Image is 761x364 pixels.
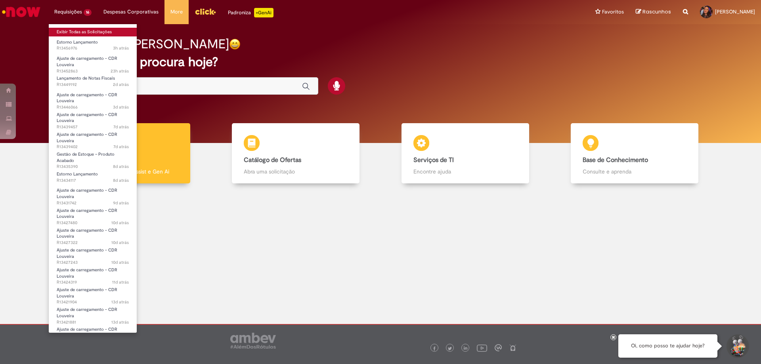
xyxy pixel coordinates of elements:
[636,8,671,16] a: Rascunhos
[113,144,129,150] time: 22/08/2025 11:22:19
[111,68,129,74] time: 27/08/2025 14:41:24
[57,151,115,164] span: Gestão de Estoque – Produto Acabado
[57,144,129,150] span: R13439402
[380,123,550,184] a: Serviços de TI Encontre ajuda
[57,187,117,200] span: Ajuste de carregamento - CDR Louveira
[57,82,129,88] span: R13449192
[57,200,129,206] span: R13431742
[413,168,517,175] p: Encontre ajuda
[49,130,137,147] a: Aberto R13439402 : Ajuste de carregamento - CDR Louveira
[111,319,129,325] time: 15/08/2025 17:15:01
[49,150,137,167] a: Aberto R13435390 : Gestão de Estoque – Produto Acabado
[84,9,92,16] span: 16
[49,305,137,322] a: Aberto R13421881 : Ajuste de carregamento - CDR Louveira
[111,220,129,226] span: 10d atrás
[113,164,129,170] time: 21/08/2025 10:36:46
[49,28,137,36] a: Exibir Todas as Solicitações
[1,4,42,20] img: ServiceNow
[49,111,137,128] a: Aberto R13439457 : Ajuste de carregamento - CDR Louveira
[57,112,117,124] span: Ajuste de carregamento - CDR Louveira
[618,334,717,358] div: Oi, como posso te ajudar hoje?
[229,38,241,50] img: happy-face.png
[57,39,98,45] span: Estorno Lançamento
[725,334,749,358] button: Iniciar Conversa de Suporte
[48,24,137,333] ul: Requisições
[113,200,129,206] span: 9d atrás
[57,124,129,130] span: R13439457
[57,92,117,104] span: Ajuste de carregamento - CDR Louveira
[57,68,129,74] span: R13452863
[57,104,129,111] span: R13446066
[57,227,117,240] span: Ajuste de carregamento - CDR Louveira
[49,206,137,223] a: Aberto R13427480 : Ajuste de carregamento - CDR Louveira
[57,177,129,184] span: R13434117
[113,177,129,183] time: 20/08/2025 18:57:51
[57,55,117,68] span: Ajuste de carregamento - CDR Louveira
[495,344,502,351] img: logo_footer_workplace.png
[57,247,117,259] span: Ajuste de carregamento - CDR Louveira
[57,240,129,246] span: R13427322
[254,8,273,17] p: +GenAi
[103,8,159,16] span: Despesas Corporativas
[57,208,117,220] span: Ajuste de carregamento - CDR Louveira
[57,164,129,170] span: R13435390
[113,177,129,183] span: 8d atrás
[111,259,129,265] span: 10d atrás
[57,220,129,226] span: R13427480
[49,226,137,243] a: Aberto R13427322 : Ajuste de carregamento - CDR Louveira
[69,55,693,69] h2: O que você procura hoje?
[113,200,129,206] time: 20/08/2025 10:58:46
[113,124,129,130] time: 22/08/2025 11:31:42
[195,6,216,17] img: click_logo_yellow_360x200.png
[113,164,129,170] span: 8d atrás
[57,287,117,299] span: Ajuste de carregamento - CDR Louveira
[69,37,229,51] h2: Boa tarde, [PERSON_NAME]
[49,246,137,263] a: Aberto R13427243 : Ajuste de carregamento - CDR Louveira
[49,286,137,303] a: Aberto R13421904 : Ajuste de carregamento - CDR Louveira
[583,168,686,175] p: Consulte e aprenda
[211,123,381,184] a: Catálogo de Ofertas Abra uma solicitação
[111,319,129,325] span: 13d atrás
[112,279,129,285] span: 11d atrás
[113,104,129,110] time: 25/08/2025 18:18:30
[715,8,755,15] span: [PERSON_NAME]
[111,299,129,305] span: 13d atrás
[111,68,129,74] span: 23h atrás
[477,343,487,353] img: logo_footer_youtube.png
[57,75,115,81] span: Lançamento de Notas Fiscais
[642,8,671,15] span: Rascunhos
[464,346,468,351] img: logo_footer_linkedin.png
[113,124,129,130] span: 7d atrás
[432,347,436,351] img: logo_footer_facebook.png
[509,344,516,351] img: logo_footer_naosei.png
[113,45,129,51] time: 28/08/2025 11:05:54
[448,347,452,351] img: logo_footer_twitter.png
[228,8,273,17] div: Padroniza
[49,266,137,283] a: Aberto R13424319 : Ajuste de carregamento - CDR Louveira
[49,186,137,203] a: Aberto R13431742 : Ajuste de carregamento - CDR Louveira
[57,259,129,266] span: R13427243
[244,168,348,175] p: Abra uma solicitação
[112,279,129,285] time: 18/08/2025 11:25:14
[170,8,183,16] span: More
[57,131,117,144] span: Ajuste de carregamento - CDR Louveira
[583,156,648,164] b: Base de Conhecimento
[113,45,129,51] span: 3h atrás
[49,91,137,108] a: Aberto R13446066 : Ajuste de carregamento - CDR Louveira
[42,123,211,184] a: Tirar dúvidas Tirar dúvidas com Lupi Assist e Gen Ai
[602,8,624,16] span: Favoritos
[111,240,129,246] time: 19/08/2025 09:50:50
[57,279,129,286] span: R13424319
[413,156,454,164] b: Serviços de TI
[54,8,82,16] span: Requisições
[57,267,117,279] span: Ajuste de carregamento - CDR Louveira
[57,319,129,326] span: R13421881
[49,170,137,185] a: Aberto R13434117 : Estorno Lançamento
[111,259,129,265] time: 19/08/2025 09:40:35
[111,299,129,305] time: 15/08/2025 17:21:47
[57,171,98,177] span: Estorno Lançamento
[111,220,129,226] time: 19/08/2025 10:12:32
[49,54,137,71] a: Aberto R13452863 : Ajuste de carregamento - CDR Louveira
[113,82,129,88] time: 26/08/2025 15:42:27
[113,82,129,88] span: 2d atrás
